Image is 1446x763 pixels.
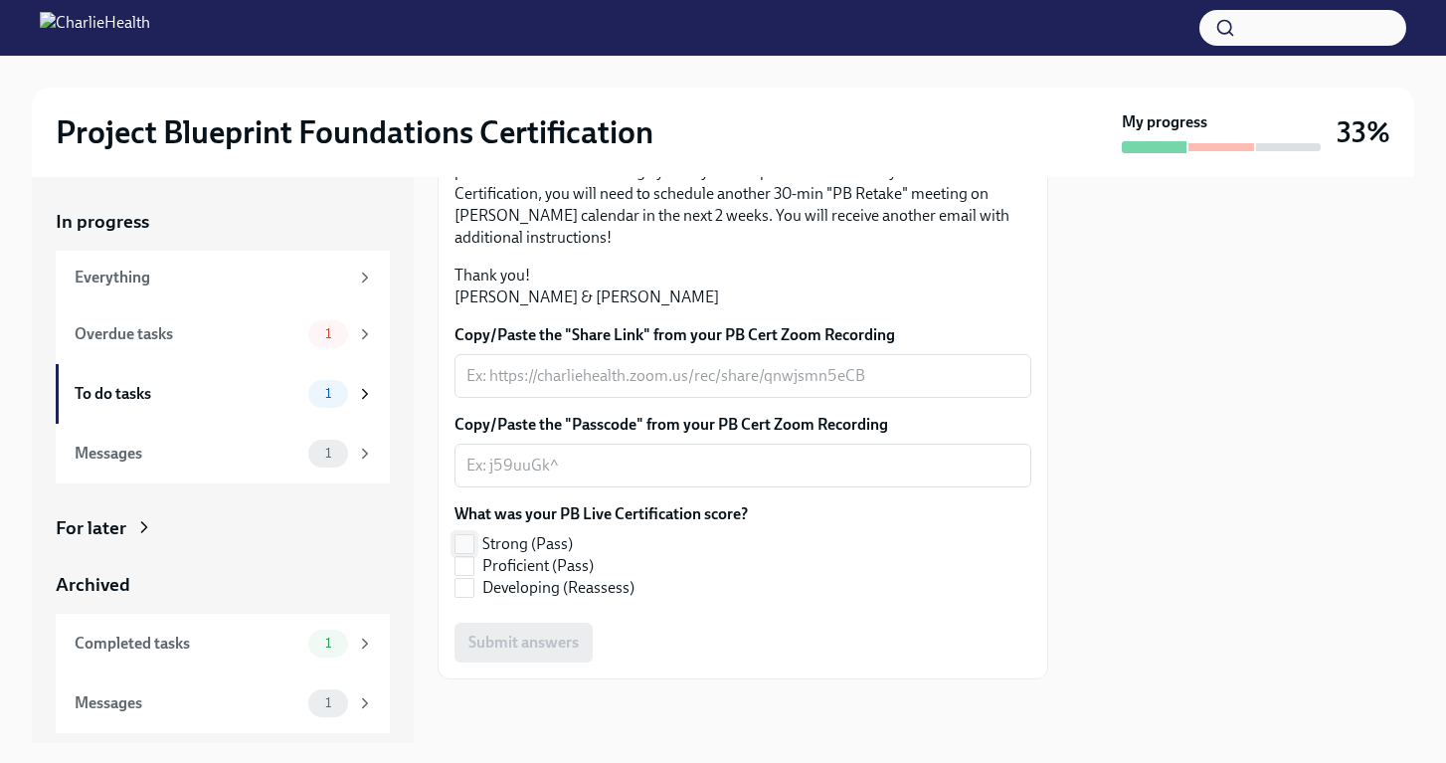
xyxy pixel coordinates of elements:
[454,414,1031,436] label: Copy/Paste the "Passcode" from your PB Cert Zoom Recording
[482,533,573,555] span: Strong (Pass)
[482,577,634,599] span: Developing (Reassess)
[75,267,348,288] div: Everything
[313,636,343,651] span: 1
[75,443,300,465] div: Messages
[454,265,1031,308] p: Thank you! [PERSON_NAME] & [PERSON_NAME]
[1337,114,1390,150] h3: 33%
[75,383,300,405] div: To do tasks
[56,364,390,424] a: To do tasks1
[56,424,390,483] a: Messages1
[56,251,390,304] a: Everything
[40,12,150,44] img: CharlieHealth
[56,673,390,733] a: Messages1
[454,503,748,525] label: What was your PB Live Certification score?
[313,446,343,461] span: 1
[56,515,126,541] div: For later
[454,324,1031,346] label: Copy/Paste the "Share Link" from your PB Cert Zoom Recording
[75,323,300,345] div: Overdue tasks
[56,209,390,235] a: In progress
[56,614,390,673] a: Completed tasks1
[454,139,1031,249] p: Note: if you received a "Developing (Reasses)" score, don't get disheartened--this process is mea...
[56,304,390,364] a: Overdue tasks1
[56,572,390,598] a: Archived
[313,326,343,341] span: 1
[56,515,390,541] a: For later
[75,633,300,655] div: Completed tasks
[1122,111,1207,133] strong: My progress
[56,112,653,152] h2: Project Blueprint Foundations Certification
[313,695,343,710] span: 1
[313,386,343,401] span: 1
[75,692,300,714] div: Messages
[482,555,594,577] span: Proficient (Pass)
